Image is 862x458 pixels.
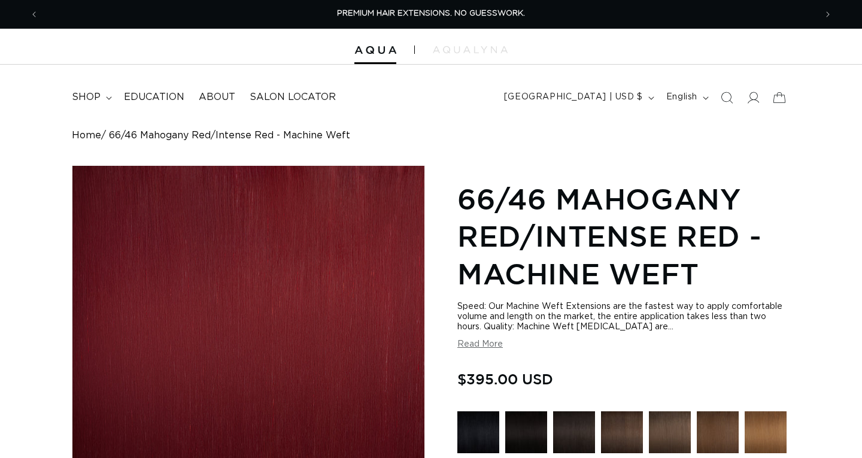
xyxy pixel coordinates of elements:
[745,411,787,453] img: 6 Light Brown - Machine Weft
[504,91,643,104] span: [GEOGRAPHIC_DATA] | USD $
[72,130,101,141] a: Home
[250,91,336,104] span: Salon Locator
[457,302,790,332] div: Speed: Our Machine Weft Extensions are the fastest way to apply comfortable volume and length on ...
[117,84,192,111] a: Education
[457,368,553,390] span: $395.00 USD
[601,411,643,453] img: 2 Dark Brown - Machine Weft
[457,339,503,350] button: Read More
[192,84,242,111] a: About
[659,86,714,109] button: English
[553,411,595,453] img: 1B Soft Black - Machine Weft
[65,84,117,111] summary: shop
[433,46,508,53] img: aqualyna.com
[354,46,396,54] img: Aqua Hair Extensions
[457,411,499,453] img: 1 Black - Machine Weft
[72,91,101,104] span: shop
[337,10,525,17] span: PREMIUM HAIR EXTENSIONS. NO GUESSWORK.
[666,91,697,104] span: English
[714,84,740,111] summary: Search
[199,91,235,104] span: About
[124,91,184,104] span: Education
[697,411,739,453] img: 4 Medium Brown - Machine Weft
[72,130,790,141] nav: breadcrumbs
[815,3,841,26] button: Next announcement
[649,411,691,453] img: 4AB Medium Ash Brown - Machine Weft
[21,3,47,26] button: Previous announcement
[109,130,350,141] span: 66/46 Mahogany Red/Intense Red - Machine Weft
[497,86,659,109] button: [GEOGRAPHIC_DATA] | USD $
[457,180,790,292] h1: 66/46 Mahogany Red/Intense Red - Machine Weft
[505,411,547,453] img: 1N Natural Black - Machine Weft
[242,84,343,111] a: Salon Locator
